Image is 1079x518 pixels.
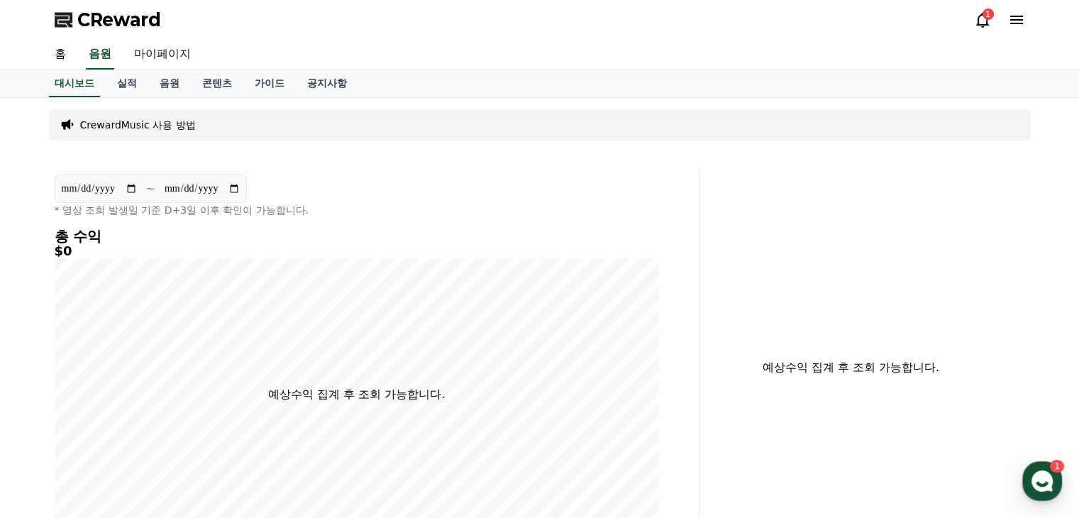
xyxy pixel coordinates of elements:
[974,11,991,28] a: 1
[49,70,100,97] a: 대시보드
[219,421,236,433] span: 설정
[296,70,358,97] a: 공지사항
[55,228,659,244] h4: 총 수익
[144,399,149,411] span: 1
[711,359,991,376] p: 예상수익 집계 후 조회 가능합니다.
[80,118,196,132] a: CrewardMusic 사용 방법
[55,244,659,258] h5: $0
[146,180,155,197] p: ~
[106,70,148,97] a: 실적
[43,40,77,70] a: 홈
[94,400,183,436] a: 1대화
[86,40,114,70] a: 음원
[77,9,161,31] span: CReward
[983,9,994,20] div: 1
[4,400,94,436] a: 홈
[45,421,53,433] span: 홈
[55,203,659,217] p: * 영상 조회 발생일 기준 D+3일 이후 확인이 가능합니다.
[123,40,202,70] a: 마이페이지
[148,70,191,97] a: 음원
[243,70,296,97] a: 가이드
[130,422,147,434] span: 대화
[191,70,243,97] a: 콘텐츠
[55,9,161,31] a: CReward
[183,400,272,436] a: 설정
[268,386,445,403] p: 예상수익 집계 후 조회 가능합니다.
